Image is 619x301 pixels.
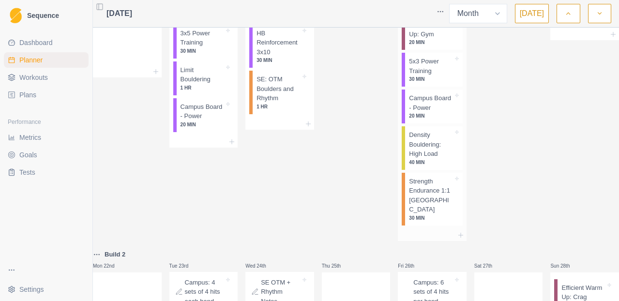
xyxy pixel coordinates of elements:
[19,73,48,82] span: Workouts
[409,130,453,159] p: Density Bouldering: High Load
[19,167,35,177] span: Tests
[4,282,89,297] button: Settings
[19,150,37,160] span: Goals
[245,262,274,270] p: Wed 24th
[409,177,453,214] p: Strength Endurance 1:1 [GEOGRAPHIC_DATA]
[409,75,453,83] p: 30 MIN
[181,102,225,121] p: Campus Board - Power
[4,130,89,145] a: Metrics
[105,250,125,259] p: Build 2
[4,52,89,68] a: Planner
[19,38,53,47] span: Dashboard
[550,262,579,270] p: Sun 28th
[409,57,453,75] p: 5x3 Power Training
[4,87,89,103] a: Plans
[106,8,132,19] span: [DATE]
[169,262,198,270] p: Tue 23rd
[409,93,453,112] p: Campus Board - Power
[93,262,122,270] p: Mon 22nd
[27,12,59,19] span: Sequence
[257,29,301,57] p: HB Reinforcement 3x10
[402,173,463,226] div: Strength Endurance 1:1 [GEOGRAPHIC_DATA]30 MIN
[249,25,310,68] div: HB Reinforcement 3x1030 MIN
[4,4,89,27] a: LogoSequence
[4,114,89,130] div: Performance
[181,47,225,55] p: 30 MIN
[257,57,301,64] p: 30 MIN
[257,75,301,103] p: SE: OTM Boulders and Rhythm
[181,121,225,128] p: 20 MIN
[398,262,427,270] p: Fri 26th
[409,112,453,120] p: 20 MIN
[173,98,234,132] div: Campus Board - Power20 MIN
[402,90,463,123] div: Campus Board - Power20 MIN
[249,71,310,114] div: SE: OTM Boulders and Rhythm1 HR
[474,262,503,270] p: Sat 27th
[10,8,22,24] img: Logo
[4,35,89,50] a: Dashboard
[4,165,89,180] a: Tests
[409,159,453,166] p: 40 MIN
[173,25,234,59] div: 3x5 Power Training30 MIN
[181,65,225,84] p: Limit Bouldering
[19,90,36,100] span: Plans
[19,133,41,142] span: Metrics
[402,16,463,50] div: Efficient Warm Up: Gym20 MIN
[322,262,351,270] p: Thu 25th
[173,61,234,95] div: Limit Bouldering1 HR
[4,70,89,85] a: Workouts
[19,55,43,65] span: Planner
[181,84,225,91] p: 1 HR
[409,20,453,39] p: Efficient Warm Up: Gym
[4,147,89,163] a: Goals
[409,39,453,46] p: 20 MIN
[181,29,225,47] p: 3x5 Power Training
[409,214,453,222] p: 30 MIN
[402,53,463,87] div: 5x3 Power Training30 MIN
[402,126,463,170] div: Density Bouldering: High Load40 MIN
[257,103,301,110] p: 1 HR
[515,4,549,23] button: [DATE]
